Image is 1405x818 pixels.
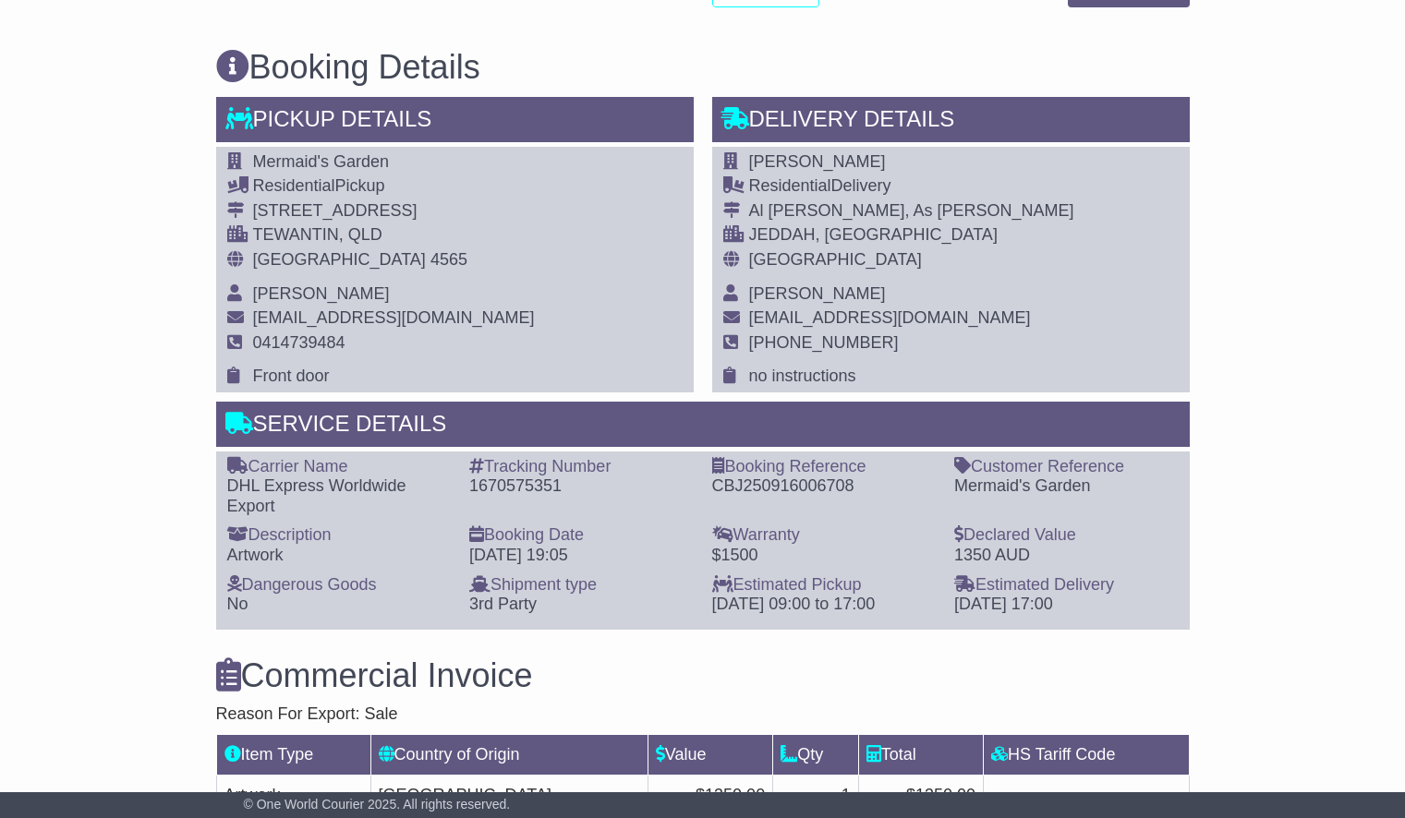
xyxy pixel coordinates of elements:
td: Qty [773,735,859,776]
div: Carrier Name [227,457,452,477]
span: Residential [253,176,335,195]
span: 3rd Party [469,595,537,613]
div: Mermaid's Garden [954,476,1179,497]
span: No [227,595,248,613]
div: Estimated Pickup [712,575,937,595]
span: [PHONE_NUMBER] [749,333,899,352]
td: [GEOGRAPHIC_DATA] [370,776,648,816]
div: Booking Reference [712,457,937,477]
div: Warranty [712,525,937,546]
span: 4565 [430,250,467,269]
span: [GEOGRAPHIC_DATA] [253,250,426,269]
div: 1350 AUD [954,546,1179,566]
span: no instructions [749,367,856,385]
div: [STREET_ADDRESS] [253,201,535,222]
div: Delivery [749,176,1074,197]
div: Artwork [227,546,452,566]
div: TEWANTIN, QLD [253,225,535,246]
td: Total [858,735,983,776]
div: CBJ250916006708 [712,476,937,497]
div: [DATE] 17:00 [954,595,1179,615]
h3: Booking Details [216,49,1190,86]
div: JEDDAH, [GEOGRAPHIC_DATA] [749,225,1074,246]
div: Tracking Number [469,457,694,477]
div: Estimated Delivery [954,575,1179,595]
span: Mermaid's Garden [253,152,390,171]
div: [DATE] 19:05 [469,546,694,566]
span: © One World Courier 2025. All rights reserved. [244,797,511,812]
div: Declared Value [954,525,1179,546]
span: [PERSON_NAME] [749,284,886,303]
span: [PERSON_NAME] [749,152,886,171]
span: [PERSON_NAME] [253,284,390,303]
td: HS Tariff Code [984,735,1190,776]
h3: Commercial Invoice [216,657,1190,694]
td: $1350.00 [858,776,983,816]
td: $1350.00 [648,776,772,816]
span: [GEOGRAPHIC_DATA] [749,250,922,269]
div: [DATE] 09:00 to 17:00 [712,595,937,615]
div: 1670575351 [469,476,694,497]
td: Item Type [216,735,370,776]
div: Al [PERSON_NAME], As [PERSON_NAME] [749,201,1074,222]
span: Front door [253,367,330,385]
div: Dangerous Goods [227,575,452,595]
div: Reason For Export: Sale [216,704,1190,725]
div: Pickup [253,176,535,197]
div: Customer Reference [954,457,1179,477]
div: Service Details [216,402,1190,451]
td: Country of Origin [370,735,648,776]
span: [EMAIL_ADDRESS][DOMAIN_NAME] [749,308,1031,327]
span: 0414739484 [253,333,345,352]
div: Booking Date [469,525,694,546]
div: Description [227,525,452,546]
div: DHL Express Worldwide Export [227,476,452,516]
div: Delivery Details [712,97,1190,147]
td: 1 [773,776,859,816]
span: [EMAIL_ADDRESS][DOMAIN_NAME] [253,308,535,327]
div: $1500 [712,546,937,566]
td: Artwork [216,776,370,816]
span: Residential [749,176,831,195]
div: Shipment type [469,575,694,595]
td: Value [648,735,772,776]
div: Pickup Details [216,97,694,147]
